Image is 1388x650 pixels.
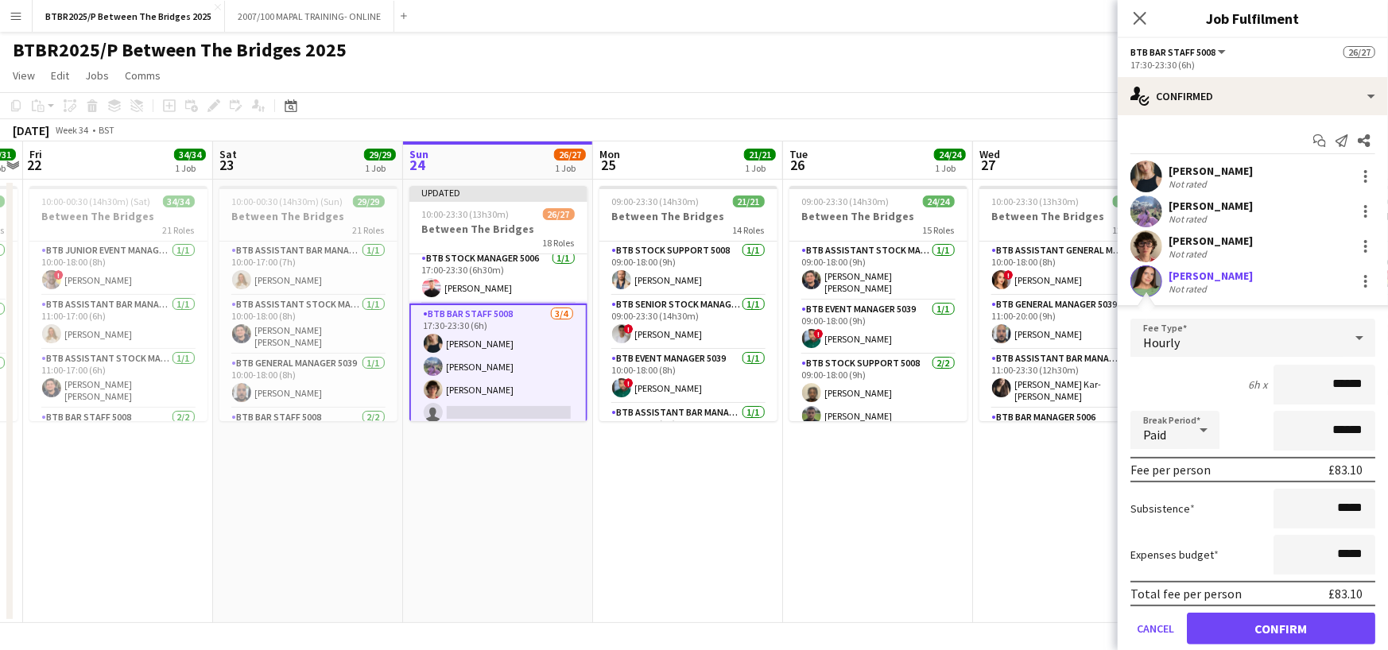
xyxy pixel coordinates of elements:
[29,350,207,408] app-card-role: BTB Assistant Stock Manager 50061/111:00-17:00 (6h)[PERSON_NAME] [PERSON_NAME]
[733,195,765,207] span: 21/21
[13,68,35,83] span: View
[1169,269,1253,283] div: [PERSON_NAME]
[1248,377,1267,392] div: 6h x
[1328,586,1363,602] div: £83.10
[409,250,587,304] app-card-role: BTB Stock Manager 50061/117:00-23:30 (6h30m)[PERSON_NAME]
[1130,586,1242,602] div: Total fee per person
[789,300,967,354] app-card-role: BTB Event Manager 50391/109:00-18:00 (9h)![PERSON_NAME]
[599,404,777,462] app-card-role: BTB Assistant Bar Manager 50061/111:00-17:00 (6h)
[597,156,620,174] span: 25
[219,408,397,486] app-card-role: BTB Bar Staff 50082/2
[1004,270,1014,280] span: !
[979,408,1157,462] app-card-role: BTB Bar Manager 50061/1
[599,242,777,296] app-card-role: BTB Stock support 50081/109:00-18:00 (9h)[PERSON_NAME]
[42,195,151,207] span: 10:00-00:30 (14h30m) (Sat)
[409,304,587,430] app-card-role: BTB Bar Staff 50083/417:30-23:30 (6h)[PERSON_NAME][PERSON_NAME][PERSON_NAME]
[1113,195,1145,207] span: 19/19
[364,149,396,161] span: 29/29
[1187,613,1375,644] button: Confirm
[163,224,195,236] span: 21 Roles
[543,237,575,249] span: 18 Roles
[745,162,775,174] div: 1 Job
[1130,501,1195,516] label: Subsistence
[1118,77,1388,115] div: Confirmed
[219,296,397,354] app-card-role: BTB Assistant Stock Manager 50061/110:00-18:00 (8h)[PERSON_NAME] [PERSON_NAME]
[99,124,114,136] div: BST
[1169,248,1210,260] div: Not rated
[1169,178,1210,190] div: Not rated
[1343,46,1375,58] span: 26/27
[219,186,397,421] app-job-card: 10:00-00:30 (14h30m) (Sun)29/29Between The Bridges21 RolesBTB Assistant Bar Manager 50061/110:00-...
[54,270,64,280] span: !
[125,68,161,83] span: Comms
[979,186,1157,421] div: 10:00-23:30 (13h30m)19/19Between The Bridges12 RolesBTB Assistant General Manager 50061/110:00-18...
[217,156,237,174] span: 23
[409,147,428,161] span: Sun
[29,186,207,421] app-job-card: 10:00-00:30 (14h30m) (Sat)34/34Between The Bridges21 RolesBTB Junior Event Manager 50391/110:00-1...
[599,147,620,161] span: Mon
[1328,462,1363,478] div: £83.10
[225,1,394,32] button: 2007/100 MAPAL TRAINING- ONLINE
[624,378,634,388] span: !
[612,195,700,207] span: 09:00-23:30 (14h30m)
[923,224,955,236] span: 15 Roles
[118,65,167,86] a: Comms
[733,224,765,236] span: 14 Roles
[1143,427,1166,443] span: Paid
[219,354,397,408] app-card-role: BTB General Manager 50391/110:00-18:00 (8h)[PERSON_NAME]
[599,209,777,223] h3: Between The Bridges
[979,350,1157,408] app-card-role: BTB Assistant Bar Manager 50061/111:00-23:30 (12h30m)[PERSON_NAME] Kar-[PERSON_NAME]
[1143,335,1180,350] span: Hourly
[543,208,575,220] span: 26/27
[979,147,1000,161] span: Wed
[789,147,808,161] span: Tue
[789,242,967,300] app-card-role: BTB Assistant Stock Manager 50061/109:00-18:00 (9h)[PERSON_NAME] [PERSON_NAME]
[923,195,955,207] span: 24/24
[787,156,808,174] span: 26
[409,186,587,199] div: Updated
[422,208,510,220] span: 10:00-23:30 (13h30m)
[29,242,207,296] app-card-role: BTB Junior Event Manager 50391/110:00-18:00 (8h)![PERSON_NAME]
[232,195,343,207] span: 10:00-00:30 (14h30m) (Sun)
[27,156,42,174] span: 22
[51,68,69,83] span: Edit
[1169,213,1210,225] div: Not rated
[407,156,428,174] span: 24
[175,162,205,174] div: 1 Job
[789,186,967,421] app-job-card: 09:00-23:30 (14h30m)24/24Between The Bridges15 RolesBTB Assistant Stock Manager 50061/109:00-18:0...
[802,195,890,207] span: 09:00-23:30 (14h30m)
[554,149,586,161] span: 26/27
[409,186,587,421] app-job-card: Updated10:00-23:30 (13h30m)26/27Between The Bridges18 RolesBTB Assistant Bar Manager 50061/117:00...
[977,156,1000,174] span: 27
[814,329,824,339] span: !
[365,162,395,174] div: 1 Job
[789,354,967,431] app-card-role: BTB Stock support 50082/209:00-18:00 (9h)[PERSON_NAME][PERSON_NAME]
[1130,46,1228,58] button: BTB Bar Staff 5008
[219,147,237,161] span: Sat
[353,224,385,236] span: 21 Roles
[1169,199,1253,213] div: [PERSON_NAME]
[1130,46,1215,58] span: BTB Bar Staff 5008
[13,38,347,62] h1: BTBR2025/P Between The Bridges 2025
[789,209,967,223] h3: Between The Bridges
[1113,224,1145,236] span: 12 Roles
[935,162,965,174] div: 1 Job
[599,186,777,421] app-job-card: 09:00-23:30 (14h30m)21/21Between The Bridges14 RolesBTB Stock support 50081/109:00-18:00 (9h)[PER...
[1169,283,1210,295] div: Not rated
[29,408,207,486] app-card-role: BTB Bar Staff 50082/2
[1169,164,1253,178] div: [PERSON_NAME]
[6,65,41,86] a: View
[219,242,397,296] app-card-role: BTB Assistant Bar Manager 50061/110:00-17:00 (7h)[PERSON_NAME]
[979,296,1157,350] app-card-role: BTB General Manager 50391/111:00-20:00 (9h)[PERSON_NAME]
[52,124,92,136] span: Week 34
[85,68,109,83] span: Jobs
[744,149,776,161] span: 21/21
[29,147,42,161] span: Fri
[29,296,207,350] app-card-role: BTB Assistant Bar Manager 50061/111:00-17:00 (6h)[PERSON_NAME]
[934,149,966,161] span: 24/24
[1130,613,1181,644] button: Cancel
[13,122,49,138] div: [DATE]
